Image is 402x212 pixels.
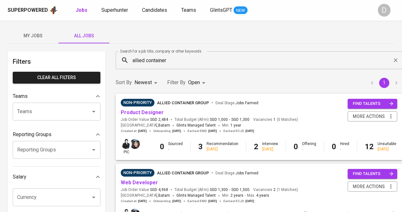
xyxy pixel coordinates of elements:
[235,171,258,175] span: Jobs Farmed
[391,56,400,65] button: Clear
[253,117,298,122] span: Vacancies ( 0 Matches )
[223,199,254,203] span: Earliest ECJD :
[121,179,158,186] a: Web Developer
[121,117,168,122] span: Job Order Value
[222,193,243,198] span: Min.
[13,131,51,138] p: Reporting Groups
[121,187,168,193] span: Job Order Value
[76,7,87,13] b: Jobs
[121,169,154,177] div: Pending Client’s Feedback, Sufficient Talents in Pipeline
[208,199,217,203] span: [DATE]
[160,142,164,151] b: 0
[121,122,170,129] span: [GEOGRAPHIC_DATA] ,
[181,6,197,14] a: Teams
[210,7,232,13] span: GlintsGPT
[153,129,181,133] span: Onboarding :
[230,193,243,198] span: 2 years
[353,170,393,178] span: find talents
[167,79,186,86] p: Filter By
[158,193,170,199] span: Batam
[188,77,208,89] div: Open
[176,193,216,198] span: Glints Managed Talent
[340,141,349,152] div: Hired
[121,129,147,133] span: Created at :
[172,129,181,133] span: [DATE]
[101,7,128,13] span: Superhunter
[138,199,147,203] span: [DATE]
[207,141,238,152] div: Recommendation
[348,99,397,109] button: find talents
[353,100,393,107] span: find talents
[142,7,167,13] span: Candidates
[121,99,154,106] span: Non-Priority
[187,199,217,203] span: Earliest EMD :
[176,123,216,128] span: Glints Managed Talent
[210,6,248,14] a: GlintsGPT NEW
[13,92,28,100] p: Teams
[215,101,258,105] span: Deal Stage :
[302,147,316,152] div: -
[11,32,55,40] span: My Jobs
[272,187,276,193] span: 2
[245,129,254,133] span: [DATE]
[365,142,374,151] b: 12
[13,171,100,183] div: Salary
[348,169,397,179] button: find talents
[231,117,249,122] span: SGD 1,300
[353,113,385,121] span: more actions
[62,32,106,40] span: All Jobs
[379,78,389,88] button: page 1
[150,117,168,122] span: SGD 2,484
[172,199,181,203] span: [DATE]
[353,183,385,191] span: more actions
[378,141,396,152] div: Unsuitable
[245,193,246,199] span: -
[332,142,336,151] b: 0
[207,147,238,152] div: [DATE]
[222,123,241,128] span: Min.
[13,173,26,181] p: Salary
[134,77,160,89] div: Newest
[18,74,95,82] span: Clear All filters
[348,181,397,192] button: more actions
[229,187,230,193] span: -
[157,171,209,175] span: Allied Container Group
[8,7,48,14] div: Superpowered
[138,129,147,133] span: [DATE]
[8,5,58,15] a: Superpoweredapp logo
[262,147,278,152] div: [DATE]
[121,193,170,199] span: [GEOGRAPHIC_DATA] ,
[89,107,98,116] button: Open
[230,123,241,128] span: 1 year
[13,56,100,67] h6: Filters
[168,147,183,152] div: -
[272,117,276,122] span: 1
[174,187,249,193] span: Total Budget (All-In)
[235,101,258,105] span: Jobs Farmed
[89,145,98,154] button: Open
[121,109,164,115] a: Product Designer
[208,129,217,133] span: [DATE]
[168,141,183,152] div: Sourced
[116,79,132,86] p: Sort By
[378,4,391,17] div: D
[89,193,98,202] button: Open
[187,129,217,133] span: Earliest EMD :
[142,6,168,14] a: Candidates
[231,187,249,193] span: SGD 1,500
[153,199,181,203] span: Onboarding :
[229,117,230,122] span: -
[256,193,269,198] span: 4 years
[174,117,249,122] span: Total Budget (All-In)
[121,170,154,176] span: Non-Priority
[157,100,209,105] span: Allied Container Group
[210,117,228,122] span: SGD 1,000
[121,139,131,149] img: medwi@glints.com
[254,142,258,151] b: 2
[13,90,100,103] div: Teams
[223,129,254,133] span: Earliest ECJD :
[210,187,228,193] span: SGD 1,300
[215,171,258,175] span: Deal Stage :
[253,187,298,193] span: Vacancies ( 1 Matches )
[13,72,100,84] button: Clear All filters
